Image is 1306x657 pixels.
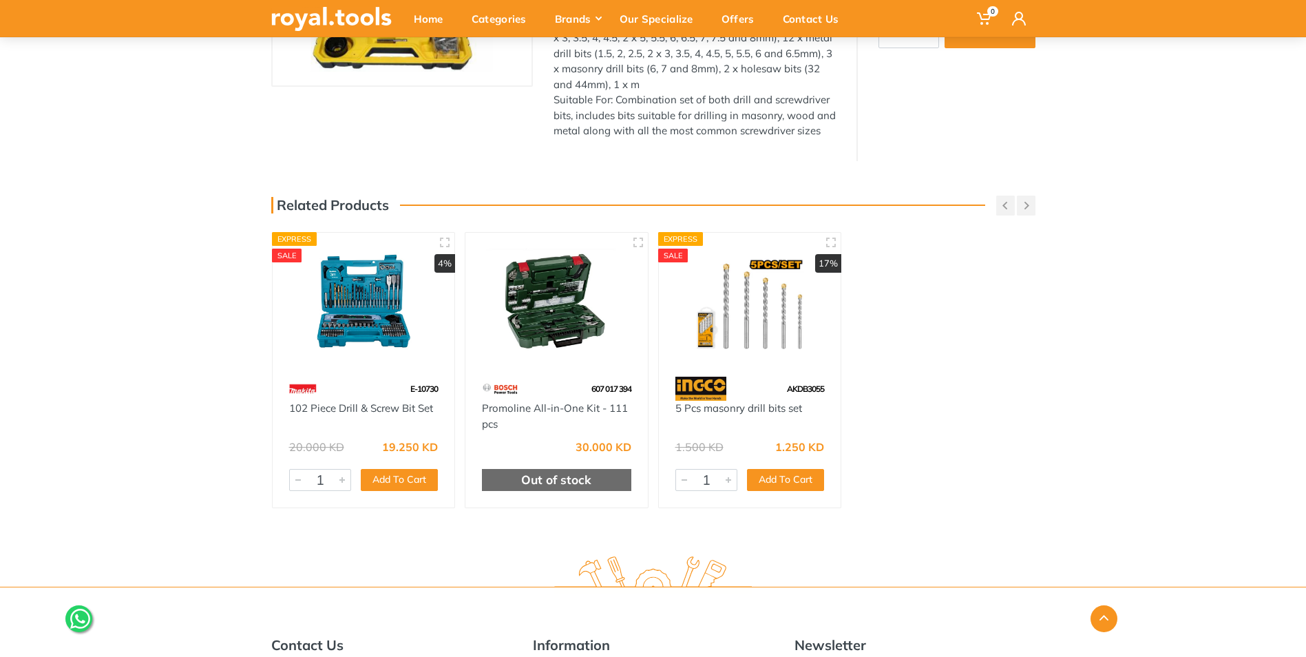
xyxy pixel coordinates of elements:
button: Add To Cart [361,469,438,491]
img: 42.webp [289,377,317,401]
span: 0 [987,6,998,17]
div: Express [658,232,704,246]
img: 55.webp [482,377,518,401]
div: Contact Us [773,4,858,33]
div: Offers [712,4,773,33]
a: 5 Pcs masonry drill bits set [675,401,802,415]
div: Out of stock [482,469,631,491]
img: royal.tools Logo [554,556,752,594]
div: 4% [434,254,455,273]
img: royal.tools Logo [271,7,392,31]
div: Categories [462,4,545,33]
div: 1.250 KD [775,441,824,452]
div: SALE [658,249,688,262]
img: 91.webp [675,377,727,401]
img: Royal Tools - 102 Piece Drill & Screw Bit Set [285,245,443,363]
span: 607 017 394 [591,384,631,394]
h3: Related Products [271,197,389,213]
img: Royal Tools - Promoline All-in-One Kit - 111 pcs [478,245,635,363]
div: Brands [545,4,610,33]
img: Royal Tools - 5 Pcs masonry drill bits set [671,245,829,363]
span: AKDB3055 [787,384,824,394]
h5: Contact Us [271,637,512,654]
div: 19.250 KD [382,441,438,452]
a: 102 Piece Drill & Screw Bit Set [289,401,433,415]
button: Add To Cart [747,469,824,491]
div: Home [404,4,462,33]
h5: Newsletter [794,637,1035,654]
div: 1.500 KD [675,441,724,452]
div: 30.000 KD [576,441,631,452]
span: E-10730 [410,384,438,394]
div: 20.000 KD [289,441,344,452]
div: SALE [272,249,302,262]
a: Promoline All-in-One Kit - 111 pcs [482,401,628,430]
div: 17% [815,254,841,273]
h5: Information [533,637,774,654]
div: Express [272,232,317,246]
div: Our Specialize [610,4,712,33]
